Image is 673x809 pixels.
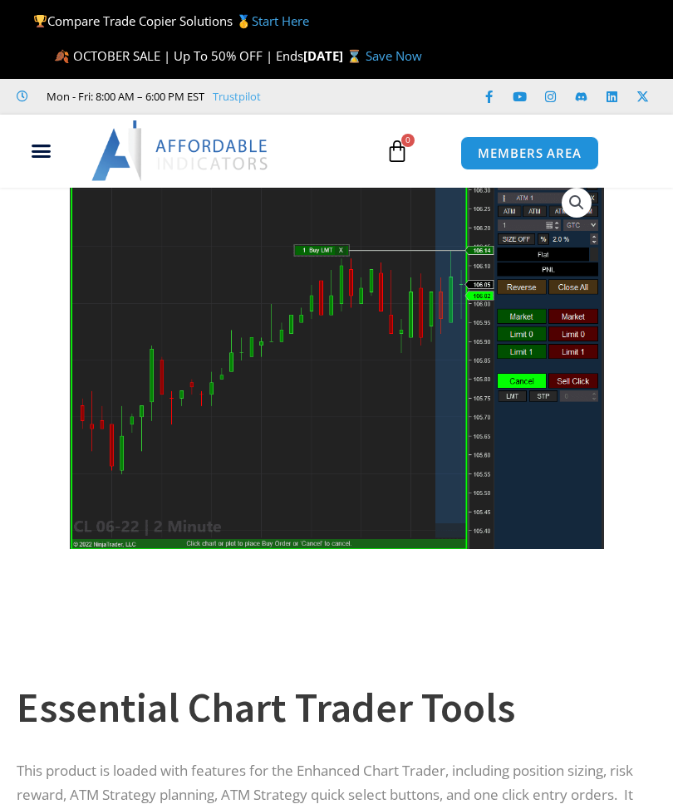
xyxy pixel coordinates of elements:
a: Start Here [252,12,309,29]
a: Trustpilot [213,86,261,106]
span: Compare Trade Copier Solutions 🥇 [33,12,309,29]
img: LogoAI | Affordable Indicators – NinjaTrader [91,120,270,180]
span: 0 [401,134,415,147]
a: Save Now [366,47,422,64]
a: MEMBERS AREA [460,136,599,170]
a: 0 [361,127,434,175]
img: 🏆 [34,15,47,27]
span: 🍂 OCTOBER SALE | Up To 50% OFF | Ends [54,47,303,64]
a: View full-screen image gallery [562,188,592,218]
h1: Essential Chart Trader Tools [17,679,640,737]
strong: [DATE] ⌛ [303,47,366,64]
div: Menu Toggle [7,135,74,167]
span: Mon - Fri: 8:00 AM – 6:00 PM EST [42,86,204,106]
span: MEMBERS AREA [478,147,582,159]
